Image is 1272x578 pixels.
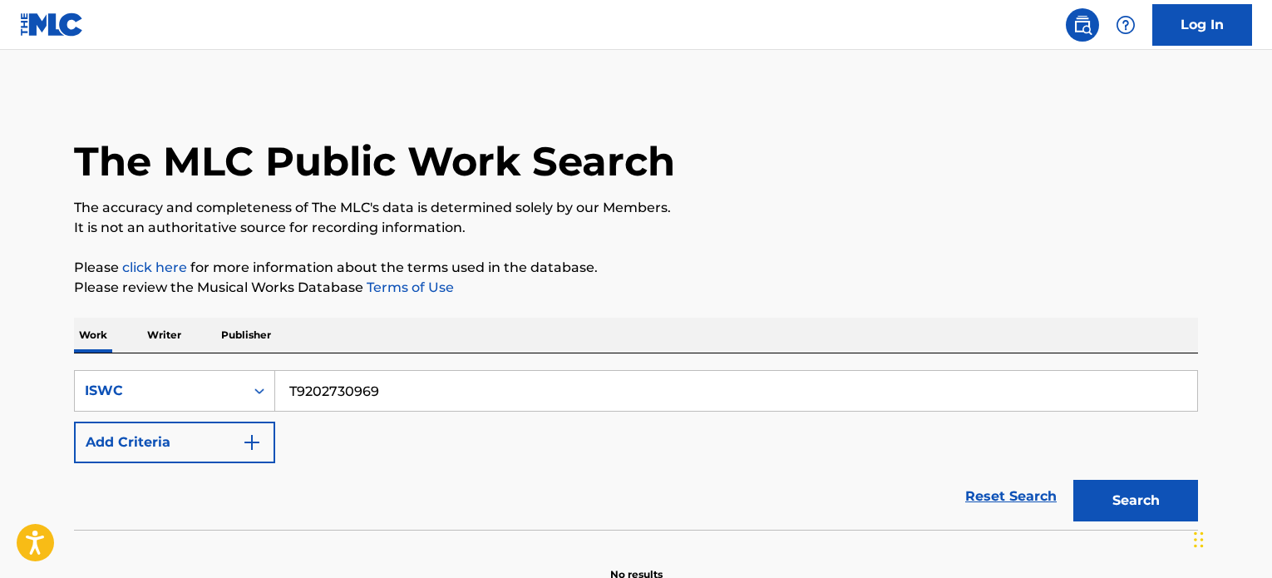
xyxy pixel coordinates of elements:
p: Writer [142,318,186,353]
a: Log In [1152,4,1252,46]
a: Public Search [1066,8,1099,42]
a: click here [122,259,187,275]
a: Reset Search [957,478,1065,515]
div: Help [1109,8,1142,42]
div: Drag [1194,515,1204,565]
button: Add Criteria [74,422,275,463]
form: Search Form [74,370,1198,530]
img: search [1072,15,1092,35]
p: Publisher [216,318,276,353]
p: The accuracy and completeness of The MLC's data is determined solely by our Members. [74,198,1198,218]
p: Work [74,318,112,353]
p: It is not an authoritative source for recording information. [74,218,1198,238]
img: help [1116,15,1136,35]
button: Search [1073,480,1198,521]
p: Please for more information about the terms used in the database. [74,258,1198,278]
p: Please review the Musical Works Database [74,278,1198,298]
img: 9d2ae6d4665cec9f34b9.svg [242,432,262,452]
h1: The MLC Public Work Search [74,136,675,186]
iframe: Chat Widget [1189,498,1272,578]
img: MLC Logo [20,12,84,37]
a: Terms of Use [363,279,454,295]
div: ISWC [85,381,234,401]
